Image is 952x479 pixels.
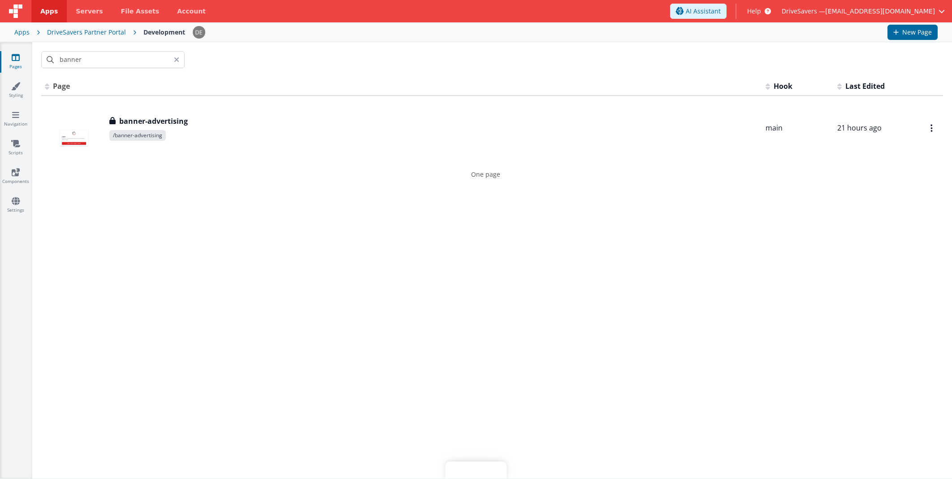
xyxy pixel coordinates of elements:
[53,81,70,91] span: Page
[825,7,935,16] span: [EMAIL_ADDRESS][DOMAIN_NAME]
[766,123,830,133] div: main
[14,28,30,37] div: Apps
[670,4,727,19] button: AI Assistant
[119,116,188,126] h3: banner-advertising
[76,7,103,16] span: Servers
[143,28,185,37] div: Development
[774,81,792,91] span: Hook
[121,7,160,16] span: File Assets
[837,123,882,133] span: 21 hours ago
[41,170,930,179] p: One page
[40,7,58,16] span: Apps
[747,7,761,16] span: Help
[686,7,721,16] span: AI Assistant
[782,7,825,16] span: DriveSavers —
[109,130,166,141] span: /banner-advertising
[782,7,945,16] button: DriveSavers — [EMAIL_ADDRESS][DOMAIN_NAME]
[41,51,185,68] input: Search pages, id's ...
[47,28,126,37] div: DriveSavers Partner Portal
[193,26,205,39] img: c1374c675423fc74691aaade354d0b4b
[845,81,885,91] span: Last Edited
[925,119,939,137] button: Options
[887,25,938,40] button: New Page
